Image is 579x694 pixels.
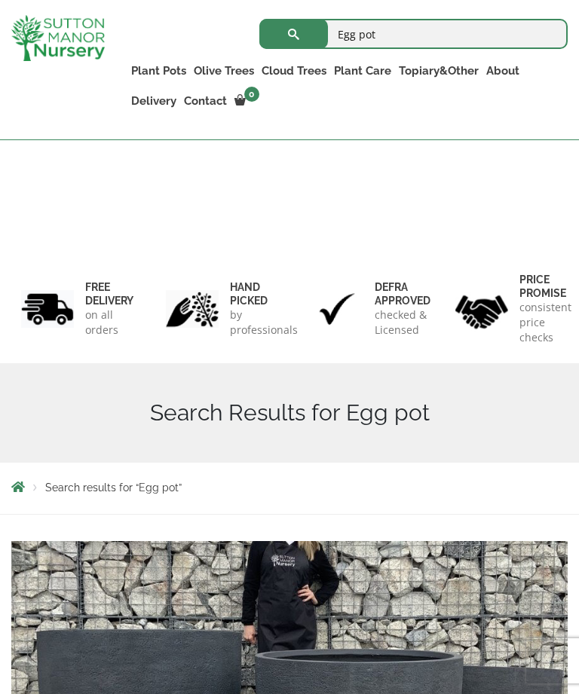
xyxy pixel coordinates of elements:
[330,60,395,81] a: Plant Care
[230,280,298,307] h6: hand picked
[45,482,182,494] span: Search results for “Egg pot”
[375,307,430,338] p: checked & Licensed
[85,307,133,338] p: on all orders
[455,286,508,332] img: 4.jpg
[231,90,264,112] a: 0
[259,19,568,49] input: Search...
[311,290,363,329] img: 3.jpg
[395,60,482,81] a: Topiary&Other
[11,479,568,497] nav: Breadcrumbs
[230,307,298,338] p: by professionals
[85,280,133,307] h6: FREE DELIVERY
[11,668,568,682] a: The Egg Pot Fibre Clay Charcoal Plant Pots
[127,90,180,112] a: Delivery
[519,273,571,300] h6: Price promise
[258,60,330,81] a: Cloud Trees
[127,60,190,81] a: Plant Pots
[190,60,258,81] a: Olive Trees
[21,290,74,329] img: 1.jpg
[11,399,568,426] h1: Search Results for Egg pot
[519,300,571,345] p: consistent price checks
[11,15,105,61] img: logo
[375,280,430,307] h6: Defra approved
[482,60,523,81] a: About
[180,90,231,112] a: Contact
[244,87,259,102] span: 0
[166,290,219,329] img: 2.jpg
